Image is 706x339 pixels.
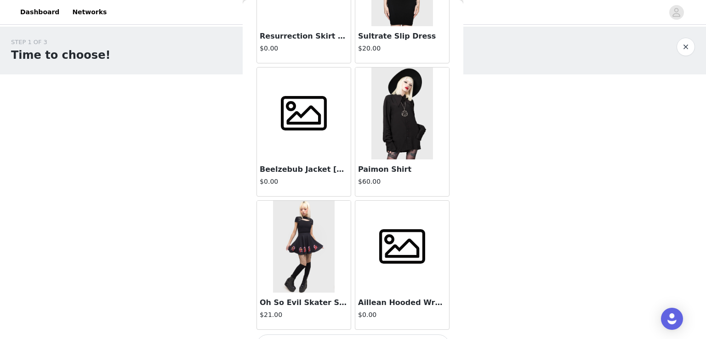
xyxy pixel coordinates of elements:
[11,47,110,63] h1: Time to choose!
[358,164,446,175] h3: Paimon Shirt
[358,297,446,308] h3: Aillean Hooded Wrap Resurrect
[260,297,348,308] h3: Oh So Evil Skater Skirt
[260,164,348,175] h3: Beelzebub Jacket [PLUS] Resurrect
[11,38,110,47] div: STEP 1 OF 3
[358,31,446,42] h3: Sultrate Slip Dress
[358,44,446,53] h4: $20.00
[358,177,446,186] h4: $60.00
[260,310,348,320] h4: $21.00
[273,201,334,293] img: Oh So Evil Skater Skirt
[260,44,348,53] h4: $0.00
[358,310,446,320] h4: $0.00
[260,31,348,42] h3: Resurrection Skirt Resurrect
[260,177,348,186] h4: $0.00
[15,2,65,23] a: Dashboard
[661,308,683,330] div: Open Intercom Messenger
[672,5,681,20] div: avatar
[67,2,112,23] a: Networks
[371,68,433,159] img: Paimon Shirt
